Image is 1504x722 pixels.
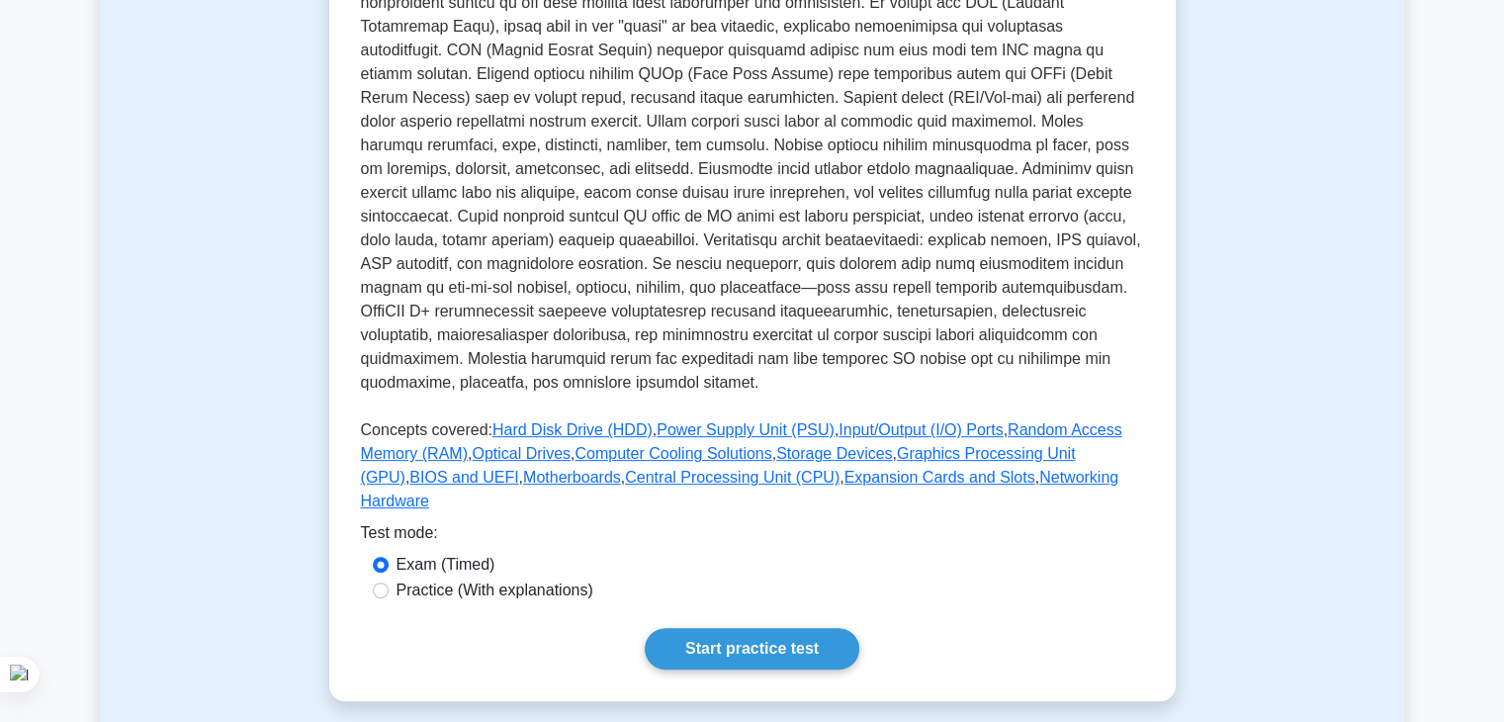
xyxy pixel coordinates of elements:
[776,445,892,462] a: Storage Devices
[361,521,1144,553] div: Test mode:
[361,445,1076,486] a: Graphics Processing Unit (GPU)
[575,445,771,462] a: Computer Cooling Solutions
[397,553,495,577] label: Exam (Timed)
[397,579,593,602] label: Practice (With explanations)
[625,469,840,486] a: Central Processing Unit (CPU)
[361,418,1144,521] p: Concepts covered: , , , , , , , , , , , ,
[645,628,859,670] a: Start practice test
[409,469,518,486] a: BIOS and UEFI
[492,421,653,438] a: Hard Disk Drive (HDD)
[472,445,571,462] a: Optical Drives
[523,469,621,486] a: Motherboards
[657,421,835,438] a: Power Supply Unit (PSU)
[839,421,1003,438] a: Input/Output (I/O) Ports
[844,469,1035,486] a: Expansion Cards and Slots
